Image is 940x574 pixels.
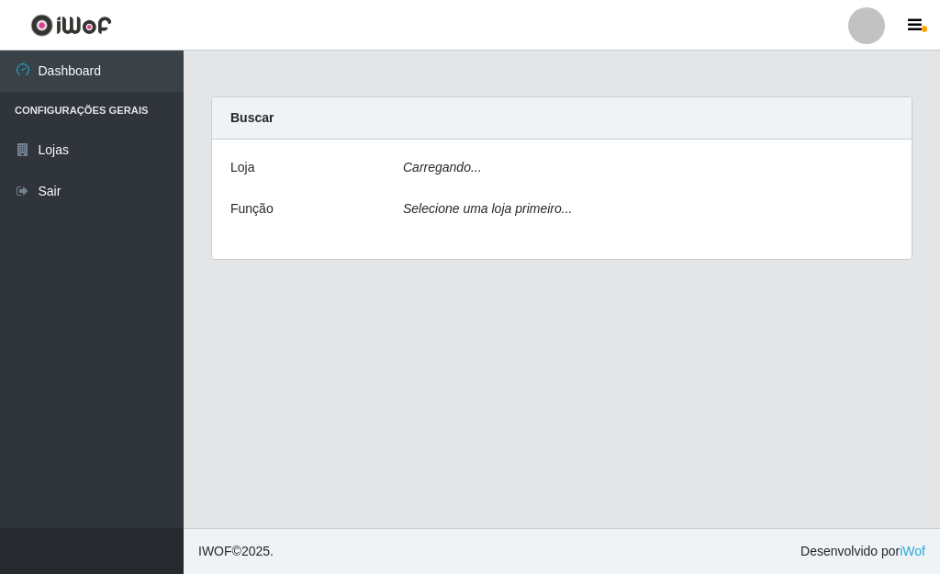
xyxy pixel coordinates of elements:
span: IWOF [198,544,232,558]
i: Carregando... [403,160,482,174]
span: Desenvolvido por [800,542,925,561]
label: Função [230,199,274,219]
i: Selecione uma loja primeiro... [403,201,572,216]
a: iWof [900,544,925,558]
span: © 2025 . [198,542,274,561]
img: CoreUI Logo [30,14,112,37]
label: Loja [230,158,254,177]
strong: Buscar [230,110,274,125]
